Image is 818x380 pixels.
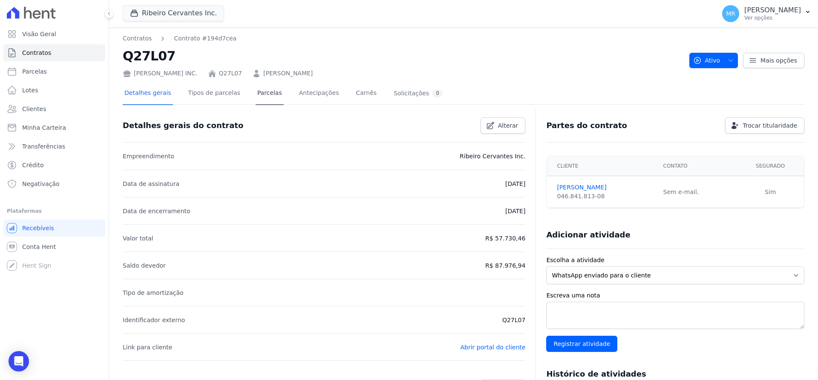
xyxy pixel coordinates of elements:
p: Q27L07 [502,315,525,325]
a: Lotes [3,82,105,99]
a: Solicitações0 [392,83,444,105]
div: 046.841.813-08 [557,192,653,201]
span: Transferências [22,142,65,151]
span: Minha Carteira [22,123,66,132]
span: Visão Geral [22,30,56,38]
button: Ribeiro Cervantes Inc. [123,5,224,21]
h3: Adicionar atividade [546,230,630,240]
a: Tipos de parcelas [187,83,242,105]
h3: Detalhes gerais do contrato [123,120,243,131]
a: [PERSON_NAME] [557,183,653,192]
p: [DATE] [505,179,525,189]
a: Crédito [3,157,105,174]
a: Parcelas [3,63,105,80]
a: Clientes [3,100,105,117]
p: Ribeiro Cervantes Inc. [460,151,525,161]
p: R$ 87.976,94 [485,260,525,271]
a: Q27L07 [219,69,242,78]
a: [PERSON_NAME] [263,69,313,78]
span: Crédito [22,161,44,169]
p: Empreendimento [123,151,174,161]
a: Trocar titularidade [725,117,804,134]
div: 0 [432,89,443,97]
p: Valor total [123,233,153,243]
a: Contratos [3,44,105,61]
input: Registrar atividade [546,336,617,352]
a: Alterar [481,117,526,134]
a: Negativação [3,175,105,192]
label: Escolha a atividade [546,256,804,265]
th: Segurado [737,156,804,176]
a: Contratos [123,34,152,43]
p: Data de assinatura [123,179,179,189]
span: Recebíveis [22,224,54,232]
a: Contrato #194d7cea [174,34,236,43]
a: Transferências [3,138,105,155]
h3: Partes do contrato [546,120,627,131]
div: [PERSON_NAME] INC. [123,69,198,78]
span: MR [726,11,735,17]
a: Mais opções [743,53,804,68]
nav: Breadcrumb [123,34,683,43]
th: Cliente [547,156,658,176]
p: Identificador externo [123,315,185,325]
p: Tipo de amortização [123,288,184,298]
span: Mais opções [760,56,797,65]
a: Abrir portal do cliente [460,344,525,351]
div: Solicitações [394,89,443,97]
span: Conta Hent [22,243,56,251]
button: MR [PERSON_NAME] Ver opções [715,2,818,26]
div: Open Intercom Messenger [9,351,29,371]
button: Ativo [689,53,738,68]
a: Antecipações [297,83,341,105]
td: Sim [737,176,804,208]
th: Contato [658,156,737,176]
label: Escreva uma nota [546,291,804,300]
span: Alterar [498,121,518,130]
p: Saldo devedor [123,260,166,271]
p: Data de encerramento [123,206,190,216]
span: Parcelas [22,67,47,76]
a: Parcelas [256,83,284,105]
p: Ver opções [744,14,801,21]
td: Sem e-mail. [658,176,737,208]
div: Plataformas [7,206,102,216]
a: Visão Geral [3,26,105,43]
a: Detalhes gerais [123,83,173,105]
a: Carnês [354,83,378,105]
span: Ativo [693,53,720,68]
span: Lotes [22,86,38,94]
a: Minha Carteira [3,119,105,136]
span: Negativação [22,180,60,188]
h2: Q27L07 [123,46,683,66]
a: Recebíveis [3,220,105,237]
p: R$ 57.730,46 [485,233,525,243]
span: Trocar titularidade [743,121,797,130]
a: Conta Hent [3,238,105,255]
p: [DATE] [505,206,525,216]
nav: Breadcrumb [123,34,236,43]
span: Contratos [22,49,51,57]
span: Clientes [22,105,46,113]
p: Link para cliente [123,342,172,352]
h3: Histórico de atividades [546,369,646,379]
p: [PERSON_NAME] [744,6,801,14]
